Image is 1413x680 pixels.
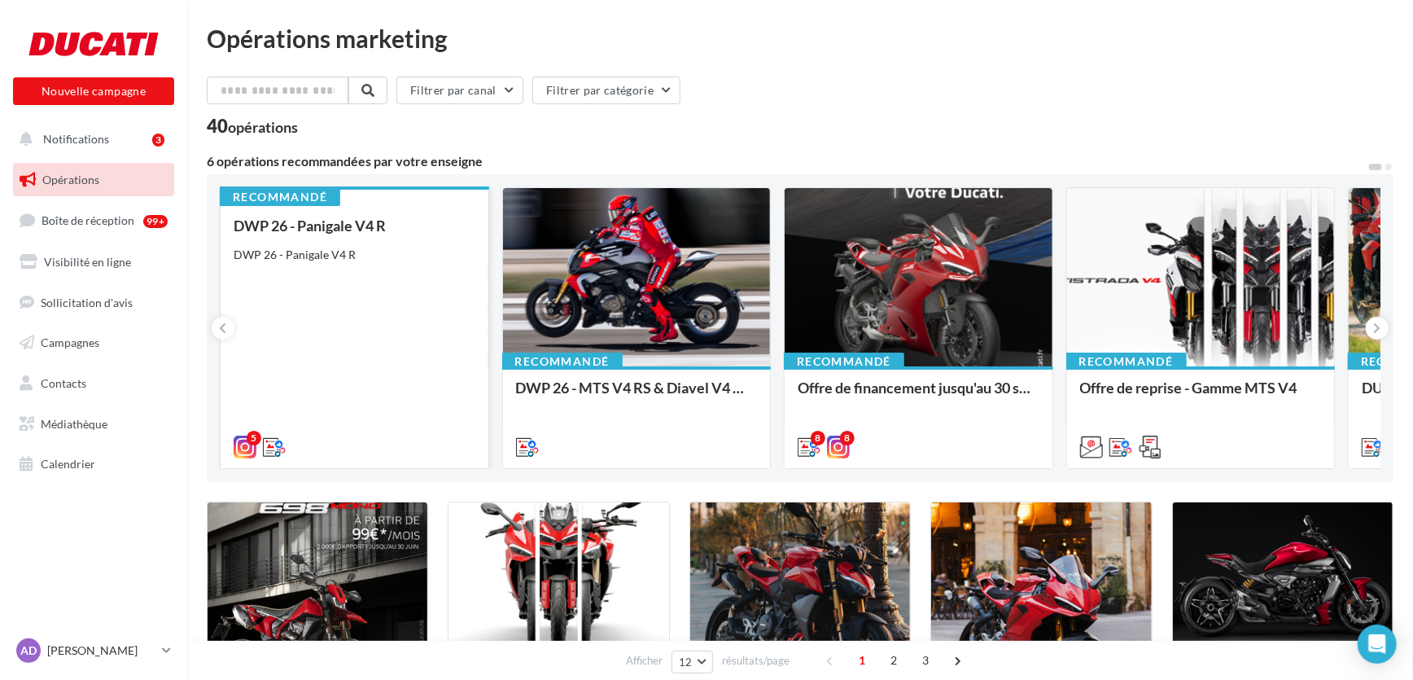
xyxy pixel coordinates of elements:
[234,217,475,234] div: DWP 26 - Panigale V4 R
[207,117,298,135] div: 40
[10,286,177,320] a: Sollicitation d'avis
[10,163,177,197] a: Opérations
[247,431,261,445] div: 5
[516,379,758,412] div: DWP 26 - MTS V4 RS & Diavel V4 RS
[42,173,99,186] span: Opérations
[152,134,164,147] div: 3
[502,353,623,371] div: Recommandé
[10,203,177,238] a: Boîte de réception99+
[234,247,475,263] div: DWP 26 - Panigale V4 R
[42,213,134,227] span: Boîte de réception
[1066,353,1187,371] div: Recommandé
[44,255,131,269] span: Visibilité en ligne
[20,643,37,659] span: AD
[532,77,680,104] button: Filtrer par catégorie
[228,120,298,134] div: opérations
[10,407,177,441] a: Médiathèque
[679,656,693,669] span: 12
[10,366,177,401] a: Contacts
[41,336,99,349] span: Campagnes
[784,353,904,371] div: Recommandé
[913,647,939,673] span: 3
[850,647,876,673] span: 1
[41,417,107,431] span: Médiathèque
[10,245,177,279] a: Visibilité en ligne
[722,653,790,669] span: résultats/page
[13,635,174,666] a: AD [PERSON_NAME]
[41,457,95,471] span: Calendrier
[13,77,174,105] button: Nouvelle campagne
[672,651,713,673] button: 12
[41,376,86,390] span: Contacts
[220,188,340,206] div: Recommandé
[207,155,1367,168] div: 6 opérations recommandées par votre enseigne
[798,379,1039,412] div: Offre de financement jusqu'au 30 septembre
[1080,379,1322,412] div: Offre de reprise - Gamme MTS V4
[47,643,155,659] p: [PERSON_NAME]
[10,122,171,156] button: Notifications 3
[881,647,908,673] span: 2
[1358,625,1397,664] div: Open Intercom Messenger
[143,215,168,228] div: 99+
[207,26,1393,50] div: Opérations marketing
[396,77,523,104] button: Filtrer par canal
[10,447,177,481] a: Calendrier
[811,431,825,445] div: 8
[626,653,663,669] span: Afficher
[43,132,109,146] span: Notifications
[10,326,177,360] a: Campagnes
[840,431,855,445] div: 8
[41,295,133,309] span: Sollicitation d'avis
